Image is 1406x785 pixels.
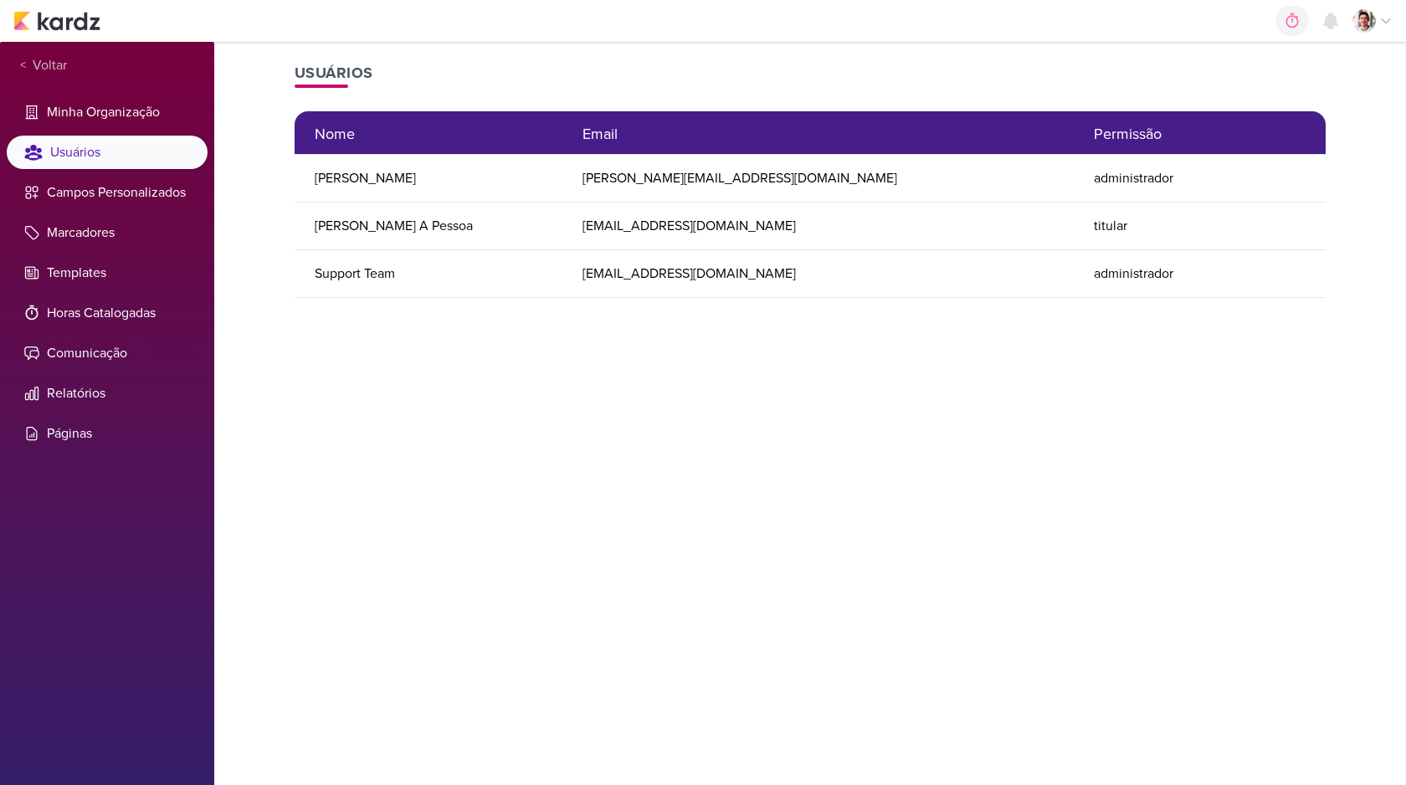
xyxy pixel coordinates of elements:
li: Usuários [7,136,208,169]
td: [PERSON_NAME][EMAIL_ADDRESS][DOMAIN_NAME] [576,155,1087,203]
span: Voltar [26,55,67,75]
li: Comunicação [7,336,208,370]
li: Marcadores [7,216,208,249]
li: Campos Personalizados [7,176,208,209]
li: Páginas [7,417,208,450]
td: [EMAIL_ADDRESS][DOMAIN_NAME] [576,250,1087,298]
li: Relatórios [7,377,208,410]
li: Minha Organização [7,95,208,129]
td: [PERSON_NAME] [308,155,576,203]
td: Support Team [308,250,576,298]
img: Lucas Pessoa [1352,9,1376,33]
li: Horas Catalogadas [7,296,208,330]
img: kardz.app [13,11,100,31]
td: [PERSON_NAME] A Pessoa [308,203,576,250]
td: [EMAIL_ADDRESS][DOMAIN_NAME] [576,203,1087,250]
h1: Usuários [295,62,1326,85]
span: < [20,56,26,75]
th: Nome [308,111,576,155]
th: Email [576,111,1087,155]
td: administrador [1087,155,1232,203]
td: titular [1087,203,1232,250]
li: Templates [7,256,208,290]
th: Permissão [1087,111,1232,155]
td: administrador [1087,250,1232,298]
